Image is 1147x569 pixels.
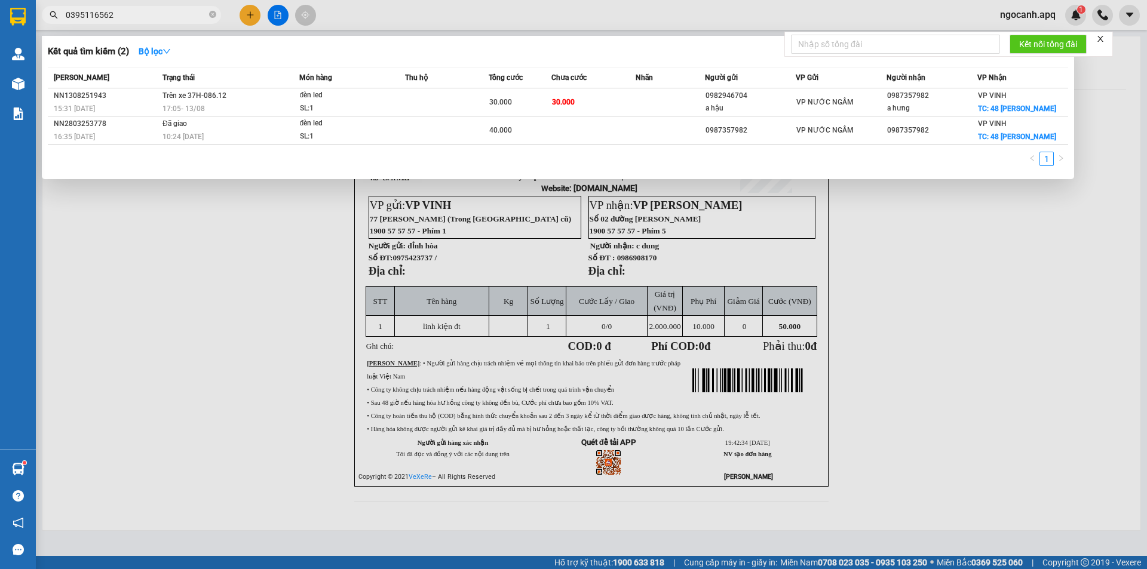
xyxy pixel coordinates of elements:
[12,78,24,90] img: warehouse-icon
[209,10,216,21] span: close-circle
[66,8,207,21] input: Tìm tên, số ĐT hoặc mã đơn
[162,47,171,56] span: down
[887,124,977,137] div: 0987357982
[796,73,818,82] span: VP Gửi
[1025,152,1039,166] button: left
[1040,152,1053,165] a: 1
[162,104,205,113] span: 17:05 - 13/08
[552,98,575,106] span: 30.000
[796,98,854,106] span: VP NƯỚC NGẦM
[300,102,390,115] div: SL: 1
[162,119,187,128] span: Đã giao
[489,98,512,106] span: 30.000
[139,47,171,56] strong: Bộ lọc
[887,90,977,102] div: 0987357982
[300,117,390,130] div: đèn led
[23,461,26,465] sup: 1
[978,133,1056,141] span: TC: 48 [PERSON_NAME]
[162,73,195,82] span: Trạng thái
[12,463,24,475] img: warehouse-icon
[162,133,204,141] span: 10:24 [DATE]
[300,130,390,143] div: SL: 1
[978,91,1007,100] span: VP VINH
[10,8,26,26] img: logo-vxr
[50,11,58,19] span: search
[1039,152,1054,166] li: 1
[1057,155,1065,162] span: right
[299,73,332,82] span: Món hàng
[796,126,854,134] span: VP NƯỚC NGẦM
[887,73,925,82] span: Người nhận
[1010,35,1087,54] button: Kết nối tổng đài
[13,544,24,555] span: message
[705,73,738,82] span: Người gửi
[13,517,24,528] span: notification
[129,42,180,61] button: Bộ lọcdown
[54,118,159,130] div: NN2803253778
[209,11,216,18] span: close-circle
[54,90,159,102] div: NN1308251943
[977,73,1007,82] span: VP Nhận
[1029,155,1036,162] span: left
[54,73,109,82] span: [PERSON_NAME]
[1054,152,1068,166] li: Next Page
[1019,38,1077,51] span: Kết nối tổng đài
[12,107,24,120] img: solution-icon
[405,73,428,82] span: Thu hộ
[706,90,795,102] div: 0982946704
[791,35,1000,54] input: Nhập số tổng đài
[489,126,512,134] span: 40.000
[706,102,795,115] div: a hậu
[1096,35,1105,43] span: close
[13,490,24,502] span: question-circle
[300,89,390,102] div: đèn led
[54,104,95,113] span: 15:31 [DATE]
[12,48,24,60] img: warehouse-icon
[978,119,1007,128] span: VP VINH
[489,73,523,82] span: Tổng cước
[48,45,129,58] h3: Kết quả tìm kiếm ( 2 )
[551,73,587,82] span: Chưa cước
[706,124,795,137] div: 0987357982
[54,133,95,141] span: 16:35 [DATE]
[978,104,1056,113] span: TC: 48 [PERSON_NAME]
[1025,152,1039,166] li: Previous Page
[887,102,977,115] div: a hưng
[1054,152,1068,166] button: right
[636,73,653,82] span: Nhãn
[162,91,226,100] span: Trên xe 37H-086.12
